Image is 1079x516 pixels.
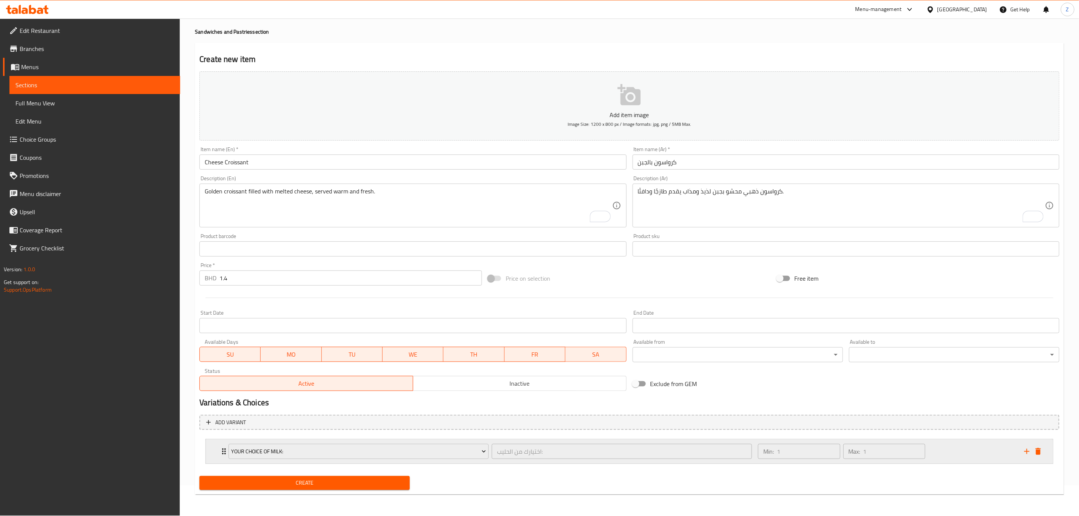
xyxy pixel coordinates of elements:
[20,153,174,162] span: Coupons
[199,376,413,391] button: Active
[232,447,486,456] span: Your Choice of Milk:
[15,99,174,108] span: Full Menu View
[1033,446,1044,457] button: delete
[855,5,902,14] div: Menu-management
[3,130,180,148] a: Choice Groups
[325,349,380,360] span: TU
[3,203,180,221] a: Upsell
[199,241,626,256] input: Please enter product barcode
[15,80,174,90] span: Sections
[20,135,174,144] span: Choice Groups
[203,378,410,389] span: Active
[3,40,180,58] a: Branches
[633,347,843,362] div: ​
[937,5,987,14] div: [GEOGRAPHIC_DATA]
[383,347,443,362] button: WE
[15,117,174,126] span: Edit Menu
[322,347,383,362] button: TU
[199,71,1059,141] button: Add item imageImage Size: 1200 x 800 px / Image formats: jpg, png / 5MB Max.
[3,167,180,185] a: Promotions
[195,28,1064,36] h4: Sandwiches and Pastries section
[261,347,321,362] button: MO
[228,444,489,459] button: Your Choice of Milk:
[203,349,258,360] span: SU
[1021,446,1033,457] button: add
[650,379,697,388] span: Exclude from GEM
[565,347,626,362] button: SA
[506,274,550,283] span: Price on selection
[199,54,1059,65] h2: Create new item
[199,397,1059,408] h2: Variations & Choices
[20,26,174,35] span: Edit Restaurant
[568,349,623,360] span: SA
[446,349,501,360] span: TH
[795,274,819,283] span: Free item
[205,273,216,283] p: BHD
[633,154,1059,170] input: Enter name Ar
[638,188,1045,224] textarea: To enrich screen reader interactions, please activate Accessibility in Grammarly extension settings
[508,349,562,360] span: FR
[568,120,691,128] span: Image Size: 1200 x 800 px / Image formats: jpg, png / 5MB Max.
[1066,5,1069,14] span: Z
[219,270,482,286] input: Please enter price
[20,189,174,198] span: Menu disclaimer
[215,418,246,427] span: Add variant
[199,154,626,170] input: Enter name En
[4,264,22,274] span: Version:
[20,44,174,53] span: Branches
[3,185,180,203] a: Menu disclaimer
[23,264,35,274] span: 1.0.0
[849,347,1059,362] div: ​
[3,58,180,76] a: Menus
[3,221,180,239] a: Coverage Report
[386,349,440,360] span: WE
[206,439,1053,463] div: Expand
[205,478,404,488] span: Create
[199,436,1059,467] li: Expand
[443,347,504,362] button: TH
[3,148,180,167] a: Coupons
[21,62,174,71] span: Menus
[20,207,174,216] span: Upsell
[9,94,180,112] a: Full Menu View
[199,347,261,362] button: SU
[3,22,180,40] a: Edit Restaurant
[199,415,1059,430] button: Add variant
[211,110,1048,119] p: Add item image
[413,376,627,391] button: Inactive
[20,226,174,235] span: Coverage Report
[199,476,410,490] button: Create
[633,241,1059,256] input: Please enter product sku
[264,349,318,360] span: MO
[9,76,180,94] a: Sections
[505,347,565,362] button: FR
[20,244,174,253] span: Grocery Checklist
[9,112,180,130] a: Edit Menu
[3,239,180,257] a: Grocery Checklist
[849,447,860,456] p: Max:
[763,447,774,456] p: Min:
[4,285,52,295] a: Support.OpsPlatform
[416,378,624,389] span: Inactive
[4,277,39,287] span: Get support on:
[20,171,174,180] span: Promotions
[205,188,612,224] textarea: To enrich screen reader interactions, please activate Accessibility in Grammarly extension settings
